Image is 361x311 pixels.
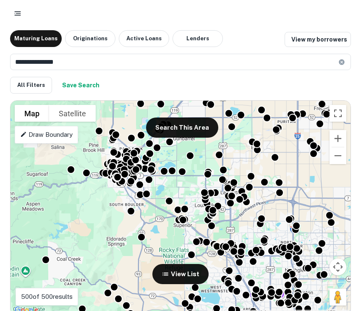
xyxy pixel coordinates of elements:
[285,32,351,47] a: View my borrowers
[59,77,103,94] button: Save your search to get updates of matches that match your search criteria.
[20,130,73,140] p: Draw Boundary
[10,77,52,94] button: All Filters
[49,105,96,122] button: Show satellite imagery
[152,264,209,284] button: View List
[21,292,73,302] p: 500 of 500 results
[146,118,218,138] button: Search This Area
[119,30,169,47] button: Active Loans
[319,244,361,284] iframe: Chat Widget
[10,30,62,47] button: Maturing Loans
[330,105,346,122] button: Toggle fullscreen view
[330,147,346,164] button: Zoom out
[173,30,223,47] button: Lenders
[330,289,346,306] button: Drag Pegman onto the map to open Street View
[15,105,49,122] button: Show street map
[330,130,346,147] button: Zoom in
[65,30,115,47] button: Originations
